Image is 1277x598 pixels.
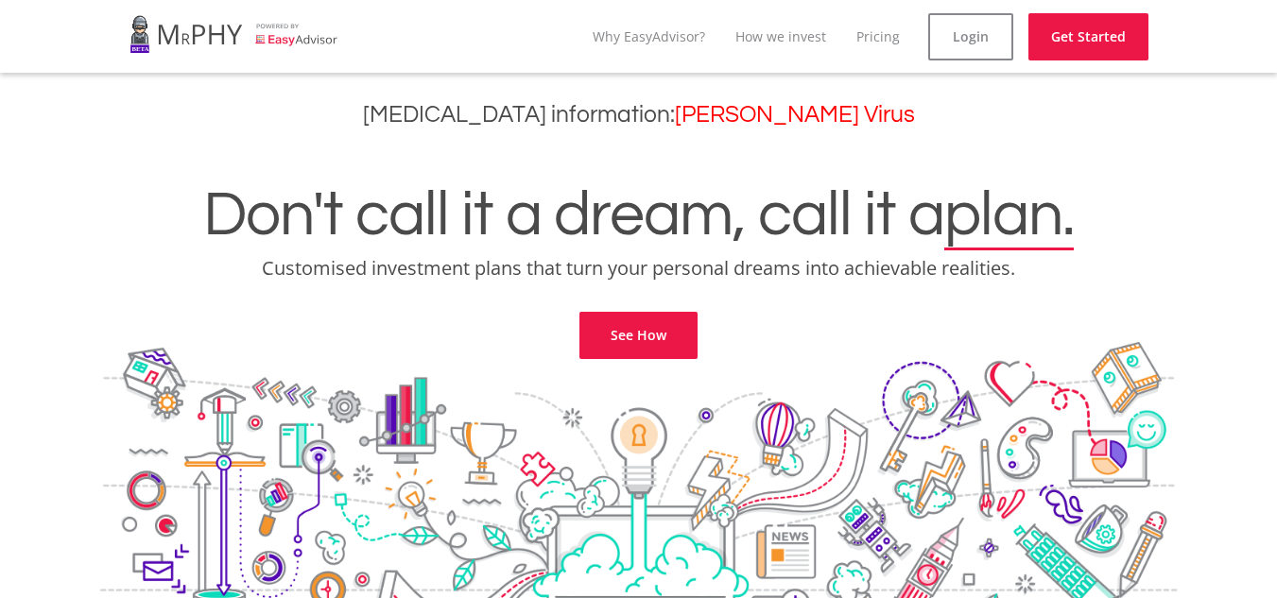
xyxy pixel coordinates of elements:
[14,183,1263,248] h1: Don't call it a dream, call it a
[856,27,900,45] a: Pricing
[928,13,1013,60] a: Login
[1028,13,1148,60] a: Get Started
[735,27,826,45] a: How we invest
[675,103,915,127] a: [PERSON_NAME] Virus
[944,183,1074,248] span: plan.
[579,312,698,359] a: See How
[14,255,1263,282] p: Customised investment plans that turn your personal dreams into achievable realities.
[14,101,1263,128] h3: [MEDICAL_DATA] information:
[593,27,705,45] a: Why EasyAdvisor?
